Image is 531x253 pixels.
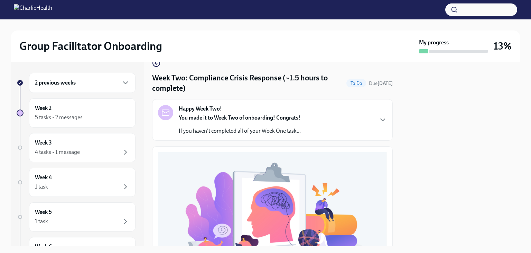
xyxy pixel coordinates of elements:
[179,114,300,121] strong: You made it to Week Two of onboarding! Congrats!
[35,174,52,181] h6: Week 4
[419,39,449,46] strong: My progress
[35,114,83,121] div: 5 tasks • 2 messages
[17,133,136,162] a: Week 34 tasks • 1 message
[152,73,344,94] h4: Week Two: Compliance Crisis Response (~1.5 hours to complete)
[17,98,136,128] a: Week 25 tasks • 2 messages
[369,80,393,87] span: October 13th, 2025 10:00
[17,202,136,232] a: Week 51 task
[179,105,222,113] strong: Happy Week Two!
[35,139,52,147] h6: Week 3
[346,81,366,86] span: To Do
[35,183,48,191] div: 1 task
[14,4,52,15] img: CharlieHealth
[35,243,52,251] h6: Week 6
[35,208,52,216] h6: Week 5
[19,39,162,53] h2: Group Facilitator Onboarding
[17,168,136,197] a: Week 41 task
[179,127,301,135] p: If you haven't completed all of your Week One task...
[35,104,52,112] h6: Week 2
[35,148,80,156] div: 4 tasks • 1 message
[494,40,512,52] h3: 13%
[35,79,76,87] h6: 2 previous weeks
[35,218,48,225] div: 1 task
[378,80,393,86] strong: [DATE]
[369,80,393,86] span: Due
[29,73,136,93] div: 2 previous weeks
